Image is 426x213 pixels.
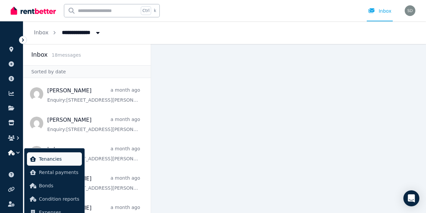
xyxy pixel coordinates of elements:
a: Condition reports [27,192,82,206]
a: Rental payments [27,166,82,179]
img: Sarah Dobinson [405,5,415,16]
span: k [154,8,156,13]
div: Sorted by date [23,65,151,78]
span: Bonds [39,182,79,190]
span: 18 message s [52,52,81,58]
div: Open Intercom Messenger [403,190,419,206]
a: Inbox [34,29,49,36]
nav: Breadcrumb [23,21,112,44]
h2: Inbox [31,50,48,59]
a: Tenancies [27,152,82,166]
a: [PERSON_NAME]a month agoEnquiry:[STREET_ADDRESS][PERSON_NAME][PERSON_NAME]. [47,175,140,191]
div: Inbox [368,8,391,14]
a: [PERSON_NAME]a month agoEnquiry:[STREET_ADDRESS][PERSON_NAME][PERSON_NAME]. [47,116,140,133]
span: Tenancies [39,155,79,163]
a: Bonds [27,179,82,192]
a: [PERSON_NAME]a month agoEnquiry:[STREET_ADDRESS][PERSON_NAME][PERSON_NAME]. [47,87,140,103]
a: Le’arnaa month agoEnquiry:[STREET_ADDRESS][PERSON_NAME][PERSON_NAME]. [47,145,140,162]
span: Ctrl [141,6,151,15]
nav: Message list [23,78,151,213]
span: Rental payments [39,168,79,176]
span: Condition reports [39,195,79,203]
img: RentBetter [11,6,56,16]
